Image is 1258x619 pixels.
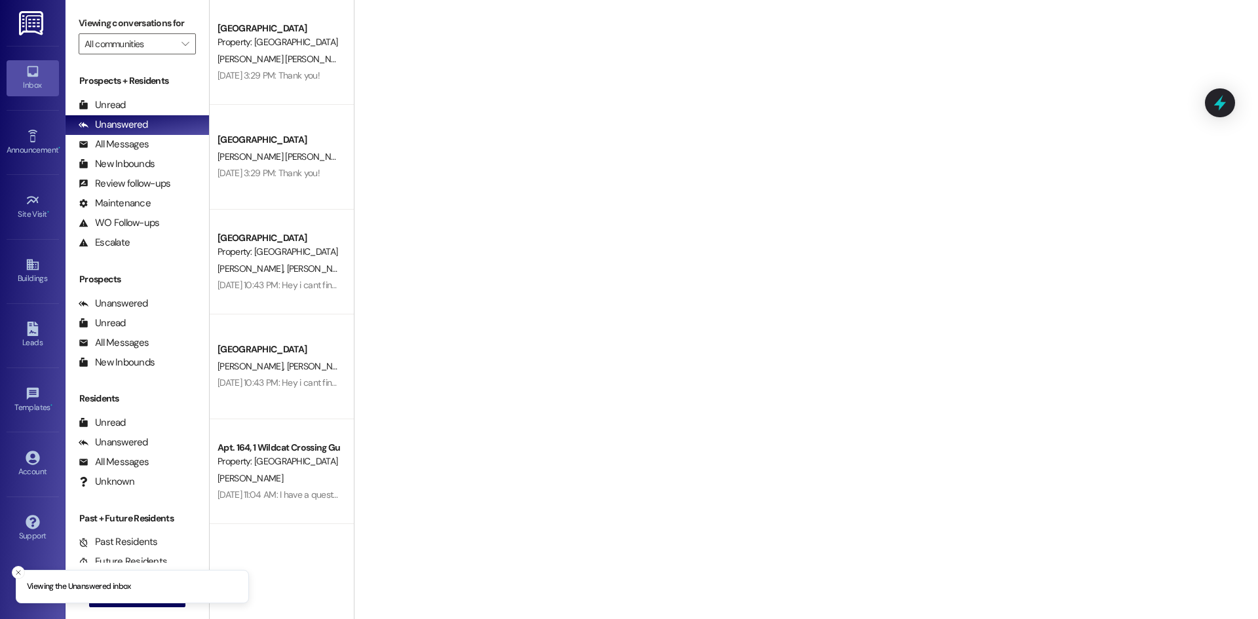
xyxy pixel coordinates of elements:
[7,447,59,482] a: Account
[218,35,339,49] div: Property: [GEOGRAPHIC_DATA]
[79,236,130,250] div: Escalate
[79,416,126,430] div: Unread
[218,455,339,468] div: Property: [GEOGRAPHIC_DATA]
[7,60,59,96] a: Inbox
[79,475,134,489] div: Unknown
[286,263,356,274] span: [PERSON_NAME]
[85,33,175,54] input: All communities
[218,360,287,372] span: [PERSON_NAME]
[79,455,149,469] div: All Messages
[218,343,339,356] div: [GEOGRAPHIC_DATA]
[218,69,320,81] div: [DATE] 3:29 PM: Thank you!
[79,356,155,369] div: New Inbounds
[181,39,189,49] i: 
[79,316,126,330] div: Unread
[218,53,351,65] span: [PERSON_NAME] [PERSON_NAME]
[79,138,149,151] div: All Messages
[79,336,149,350] div: All Messages
[47,208,49,217] span: •
[218,472,283,484] span: [PERSON_NAME]
[79,157,155,171] div: New Inbounds
[19,11,46,35] img: ResiDesk Logo
[218,245,339,259] div: Property: [GEOGRAPHIC_DATA]
[79,535,158,549] div: Past Residents
[27,581,131,593] p: Viewing the Unanswered inbox
[7,253,59,289] a: Buildings
[218,279,433,291] div: [DATE] 10:43 PM: Hey i cant find how to pay it on the app
[79,197,151,210] div: Maintenance
[66,74,209,88] div: Prospects + Residents
[50,401,52,410] span: •
[7,511,59,546] a: Support
[7,383,59,418] a: Templates •
[286,360,356,372] span: [PERSON_NAME]
[79,98,126,112] div: Unread
[79,13,196,33] label: Viewing conversations for
[66,272,209,286] div: Prospects
[58,143,60,153] span: •
[218,441,339,455] div: Apt. 164, 1 Wildcat Crossing Guarantors
[66,512,209,525] div: Past + Future Residents
[218,151,351,162] span: [PERSON_NAME] [PERSON_NAME]
[79,118,148,132] div: Unanswered
[79,436,148,449] div: Unanswered
[79,555,167,569] div: Future Residents
[218,377,433,388] div: [DATE] 10:43 PM: Hey i cant find how to pay it on the app
[218,133,339,147] div: [GEOGRAPHIC_DATA]
[12,566,25,579] button: Close toast
[218,263,287,274] span: [PERSON_NAME]
[218,22,339,35] div: [GEOGRAPHIC_DATA]
[7,318,59,353] a: Leads
[218,167,320,179] div: [DATE] 3:29 PM: Thank you!
[7,189,59,225] a: Site Visit •
[218,489,714,500] div: [DATE] 11:04 AM: I have a question on when rent is due. On [PERSON_NAME] portal it says nothing s...
[79,177,170,191] div: Review follow-ups
[79,297,148,310] div: Unanswered
[66,392,209,405] div: Residents
[218,231,339,245] div: [GEOGRAPHIC_DATA]
[79,216,159,230] div: WO Follow-ups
